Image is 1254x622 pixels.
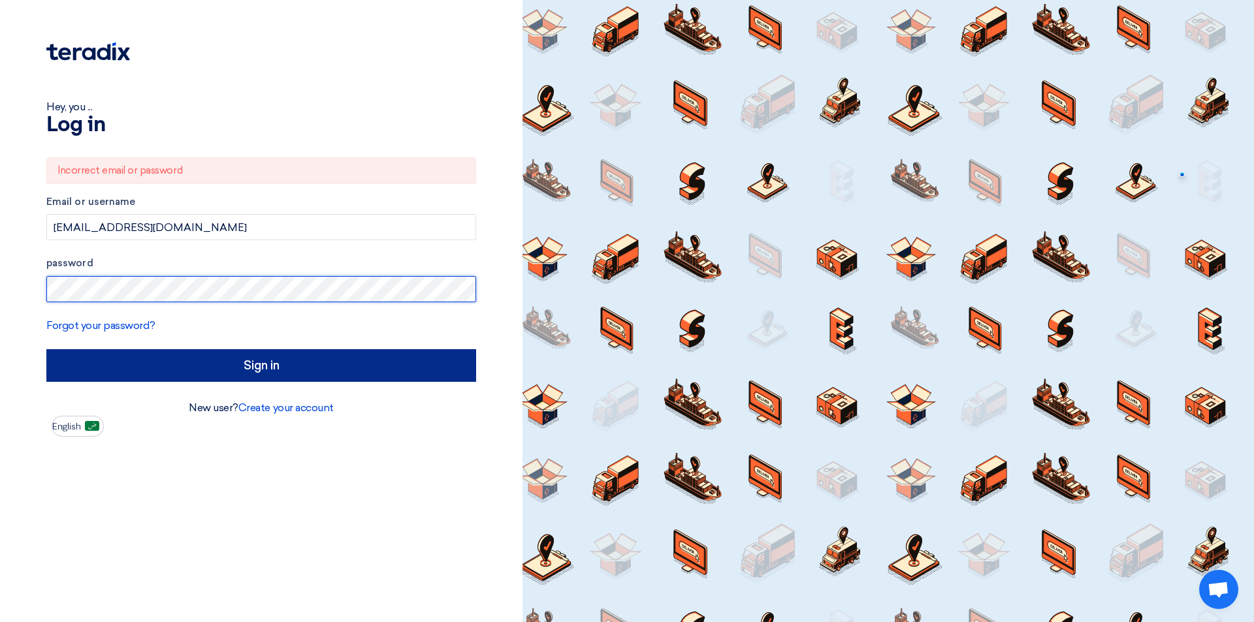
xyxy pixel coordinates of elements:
font: Email or username [46,196,135,208]
font: password [46,257,93,269]
input: Sign in [46,349,476,382]
font: New user? [189,401,238,414]
font: Log in [46,115,105,136]
a: Forgot your password? [46,319,155,332]
input: Enter your business email or username [46,214,476,240]
a: Create your account [238,401,334,414]
font: English [52,421,81,432]
button: English [52,416,104,437]
font: Incorrect email or password [57,164,182,176]
img: ar-AR.png [85,421,99,431]
img: Teradix logo [46,42,130,61]
div: Open chat [1199,570,1238,609]
font: Hey, you ... [46,101,92,113]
